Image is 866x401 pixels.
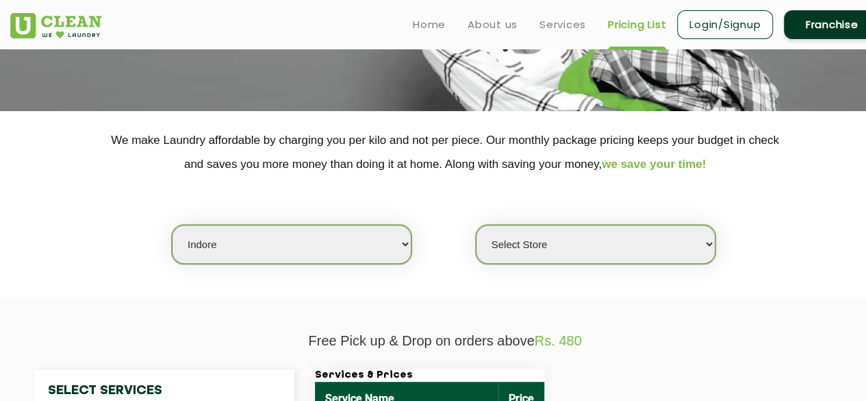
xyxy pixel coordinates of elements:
span: Rs. 480 [535,333,582,348]
h3: Services & Prices [315,369,544,382]
a: Home [413,16,446,33]
a: Pricing List [608,16,666,33]
a: Login/Signup [677,10,773,39]
a: Services [539,16,586,33]
span: we save your time! [602,158,706,171]
img: UClean Laundry and Dry Cleaning [10,13,101,38]
a: About us [468,16,518,33]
